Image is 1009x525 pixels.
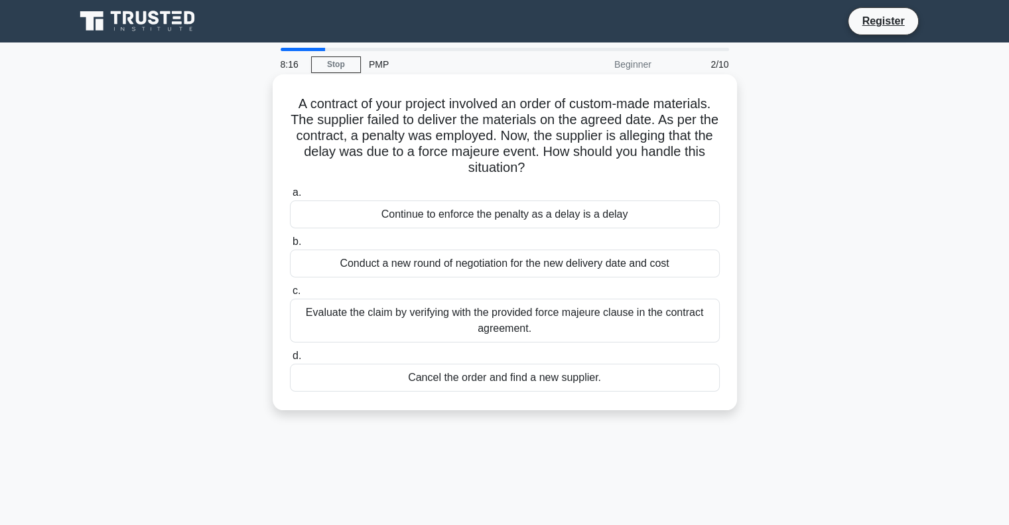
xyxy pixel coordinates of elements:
[290,364,720,392] div: Cancel the order and find a new supplier.
[659,51,737,78] div: 2/10
[290,299,720,342] div: Evaluate the claim by verifying with the provided force majeure clause in the contract agreement.
[289,96,721,177] h5: A contract of your project involved an order of custom-made materials. The supplier failed to del...
[293,236,301,247] span: b.
[293,187,301,198] span: a.
[311,56,361,73] a: Stop
[543,51,659,78] div: Beginner
[290,250,720,277] div: Conduct a new round of negotiation for the new delivery date and cost
[361,51,543,78] div: PMP
[854,13,912,29] a: Register
[290,200,720,228] div: Continue to enforce the penalty as a delay is a delay
[273,51,311,78] div: 8:16
[293,350,301,361] span: d.
[293,285,301,296] span: c.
